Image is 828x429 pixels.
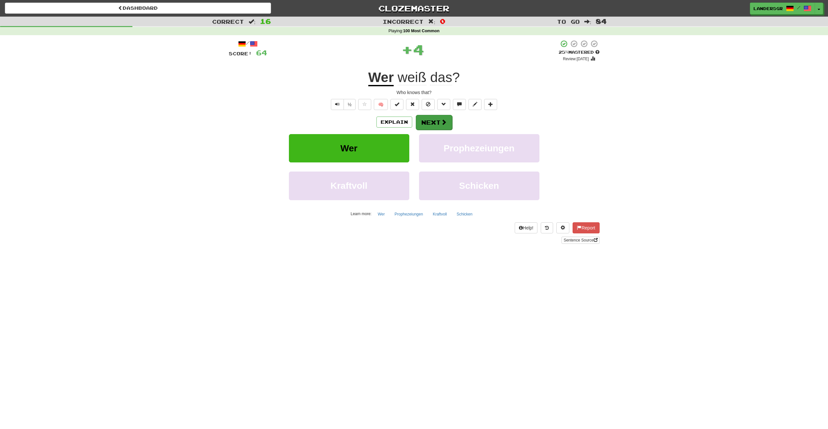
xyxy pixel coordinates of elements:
span: + [401,40,413,59]
button: Ignore sentence (alt+i) [422,99,435,110]
button: Play sentence audio (ctl+space) [331,99,344,110]
button: Round history (alt+y) [541,222,553,233]
button: Kraftvoll [289,172,409,200]
span: Prophezeiungen [444,143,515,153]
button: Set this sentence to 100% Mastered (alt+m) [390,99,403,110]
span: : [249,19,256,24]
span: 25 % [559,49,568,55]
span: das [430,70,452,85]
span: ? [394,70,460,85]
small: Review: [DATE] [563,57,589,61]
button: Prophezeiungen [419,134,539,162]
span: Kraftvoll [331,181,368,191]
button: Wer [289,134,409,162]
span: 0 [440,17,445,25]
button: Discuss sentence (alt+u) [453,99,466,110]
span: landersgr [753,6,783,11]
span: Schicken [459,181,499,191]
button: Kraftvoll [429,209,450,219]
button: Reset to 0% Mastered (alt+r) [406,99,419,110]
button: Grammar (alt+g) [437,99,450,110]
button: Next [416,115,452,130]
div: Text-to-speech controls [330,99,356,110]
span: / [797,5,800,10]
span: 4 [413,41,424,58]
a: Sentence Source [562,237,599,244]
div: Mastered [559,49,600,55]
span: Score: [229,51,252,56]
span: : [428,19,435,24]
small: Learn more: [351,212,372,216]
button: Wer [374,209,388,219]
span: Wer [340,143,357,153]
button: Help! [515,222,538,233]
button: Favorite sentence (alt+f) [358,99,371,110]
strong: 100 Most Common [403,29,440,33]
span: 84 [596,17,607,25]
button: Explain [376,117,412,128]
span: weiß [398,70,427,85]
span: : [584,19,591,24]
a: Dashboard [5,3,271,14]
button: Prophezeiungen [391,209,427,219]
a: Clozemaster [281,3,547,14]
a: landersgr / [750,3,815,14]
span: Correct [212,18,244,25]
span: Incorrect [383,18,424,25]
button: Schicken [453,209,476,219]
button: ½ [344,99,356,110]
div: / [229,40,267,48]
span: 64 [256,48,267,57]
button: Add to collection (alt+a) [484,99,497,110]
button: Edit sentence (alt+d) [468,99,482,110]
span: 16 [260,17,271,25]
button: Report [573,222,599,233]
div: Who knows that? [229,89,600,96]
button: Schicken [419,172,539,200]
button: 🧠 [374,99,388,110]
u: Wer [368,70,394,86]
span: To go [557,18,580,25]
